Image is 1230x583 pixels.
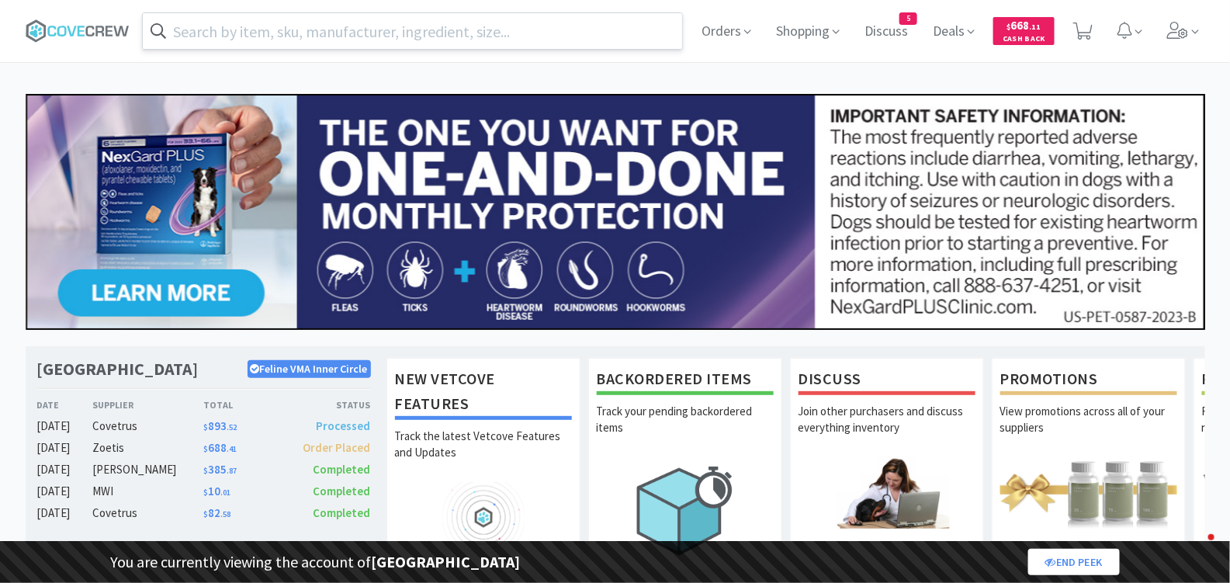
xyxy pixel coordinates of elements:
h1: [GEOGRAPHIC_DATA] [37,358,199,380]
span: . 01 [220,488,230,498]
iframe: Intercom live chat [1177,530,1214,567]
span: $ [203,422,208,432]
div: [DATE] [37,439,93,457]
div: Covetrus [92,417,203,436]
span: . 41 [227,444,237,454]
a: [DATE]Zoetis$688.41Order Placed [37,439,371,457]
p: Feline VMA Inner Circle [248,360,371,377]
a: [DATE][PERSON_NAME]$385.87Completed [37,460,371,479]
span: . 87 [227,466,237,476]
p: Join other purchasers and discuss everything inventory [799,403,975,457]
div: [PERSON_NAME] [92,460,203,479]
img: hero_backorders.png [597,457,774,564]
img: hero_promotions.png [1000,457,1177,528]
p: Track your pending backordered items [597,403,774,457]
h1: Backordered Items [597,366,774,395]
span: $ [1007,22,1011,32]
div: Date [37,397,93,412]
a: [DATE]Covetrus$82.58Completed [37,504,371,522]
p: You are currently viewing the account of [111,550,521,574]
span: 385 [203,462,237,477]
a: $668.11Cash Back [993,10,1055,52]
div: [DATE] [37,460,93,479]
div: [DATE] [37,417,93,436]
a: Discuss5 [858,25,914,39]
span: 668 [1007,18,1041,33]
span: Processed [316,418,370,433]
p: Track the latest Vetcove Features and Updates [395,428,572,482]
span: 82 [203,505,230,520]
div: Zoetis [92,439,203,457]
img: hero_discuss.png [799,457,975,528]
span: Completed [313,462,370,477]
h1: New Vetcove Features [395,366,572,420]
span: Order Placed [303,440,370,455]
span: Cash Back [1003,35,1045,45]
span: . 52 [227,422,237,432]
h1: Promotions [1000,366,1177,395]
span: $ [203,509,208,519]
div: [DATE] [37,504,93,522]
div: [DATE] [37,482,93,501]
span: . 58 [220,509,230,519]
span: 688 [203,440,237,455]
a: PromotionsView promotions across all of your suppliers [992,358,1186,569]
a: End Peek [1028,549,1120,575]
div: Covetrus [92,504,203,522]
img: hero_feature_roadmap.png [395,482,572,553]
a: [DATE]MWI$10.01Completed [37,482,371,501]
span: 893 [203,418,237,433]
a: DiscussJoin other purchasers and discuss everything inventory [790,358,984,569]
span: 5 [900,13,916,24]
div: Status [287,397,371,412]
span: Completed [313,505,370,520]
img: 24562ba5414042f391a945fa418716b7_350.jpg [26,94,1205,330]
strong: [GEOGRAPHIC_DATA] [372,552,521,571]
div: Supplier [92,397,203,412]
div: Total [203,397,287,412]
span: . 11 [1030,22,1041,32]
div: MWI [92,482,203,501]
a: [DATE]Covetrus$893.52Processed [37,417,371,436]
p: View promotions across all of your suppliers [1000,403,1177,457]
span: $ [203,466,208,476]
h1: Discuss [799,366,975,395]
span: $ [203,444,208,454]
a: New Vetcove FeaturesTrack the latest Vetcove Features and Updates [386,358,580,569]
span: Completed [313,484,370,498]
span: $ [203,488,208,498]
a: Backordered ItemsTrack your pending backordered items [588,358,782,569]
input: Search by item, sku, manufacturer, ingredient, size... [143,13,683,49]
span: 10 [203,484,230,498]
